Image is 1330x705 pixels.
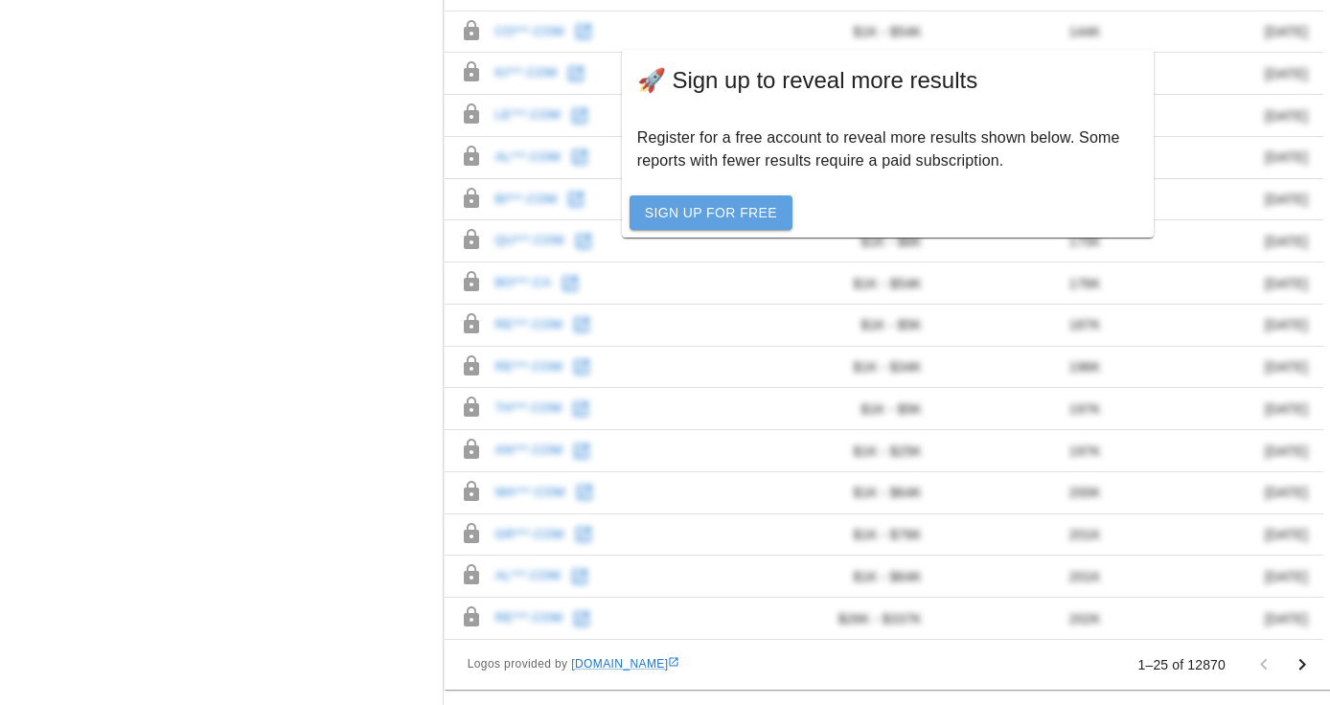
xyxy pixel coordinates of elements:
[468,655,680,674] span: Logos provided by
[1138,655,1226,674] p: 1–25 of 12870
[637,65,1138,96] span: 🚀 Sign up to reveal more results
[630,195,792,231] a: Sign Up For Free
[637,126,1138,172] p: Register for a free account to reveal more results shown below. Some reports with fewer results r...
[571,657,679,671] a: [DOMAIN_NAME]
[1283,646,1321,684] button: Go to next page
